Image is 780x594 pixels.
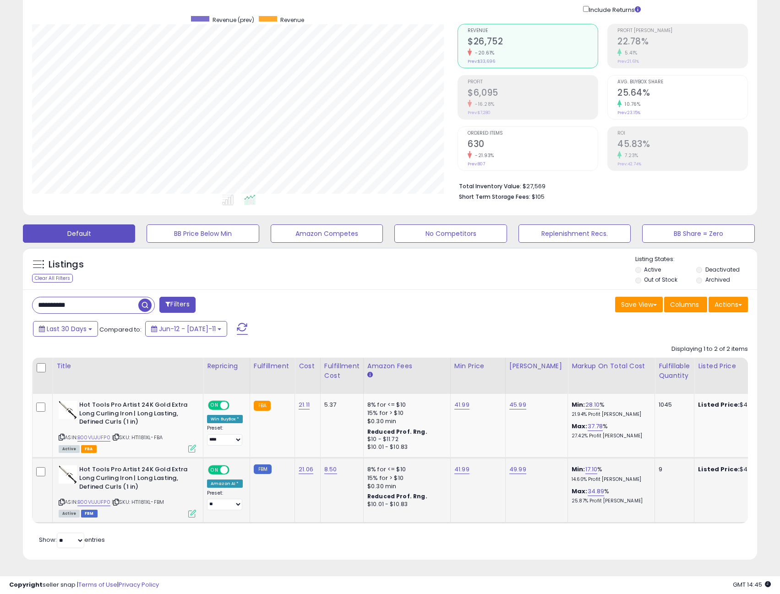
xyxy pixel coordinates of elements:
[112,498,164,506] span: | SKU: HT1181XL-FBM
[568,358,655,394] th: The percentage added to the cost of goods (COGS) that forms the calculator for Min & Max prices.
[572,487,648,504] div: %
[280,16,304,24] span: Revenue
[468,87,598,100] h2: $6,095
[59,401,196,452] div: ASIN:
[698,465,740,474] b: Listed Price:
[59,401,77,419] img: 31LKEvEOUSL._SL40_.jpg
[468,139,598,151] h2: 630
[33,321,98,337] button: Last 30 Days
[468,28,598,33] span: Revenue
[367,371,373,379] small: Amazon Fees.
[147,224,259,243] button: BB Price Below Min
[254,401,271,411] small: FBA
[59,465,196,516] div: ASIN:
[112,434,163,441] span: | SKU: HT1181XL-FBA
[733,580,771,589] span: 2025-08-11 14:45 GMT
[454,361,502,371] div: Min Price
[78,580,117,589] a: Terms of Use
[588,487,605,496] a: 34.89
[367,417,443,425] div: $0.30 min
[622,101,640,108] small: 10.76%
[79,401,191,429] b: Hot Tools Pro Artist 24K Gold Extra Long Curling Iron | Long Lasting, Defined Curls (1 in)
[509,465,526,474] a: 49.99
[228,466,243,474] span: OFF
[705,266,740,273] label: Deactivated
[698,361,777,371] div: Listed Price
[454,400,469,409] a: 41.99
[572,487,588,496] b: Max:
[207,425,243,446] div: Preset:
[572,498,648,504] p: 25.87% Profit [PERSON_NAME]
[468,80,598,85] span: Profit
[39,535,105,544] span: Show: entries
[617,36,747,49] h2: 22.78%
[49,258,84,271] h5: Listings
[367,492,427,500] b: Reduced Prof. Rng.
[79,465,191,493] b: Hot Tools Pro Artist 24K Gold Extra Long Curling Iron | Long Lasting, Defined Curls (1 in)
[254,361,291,371] div: Fulfillment
[659,361,690,381] div: Fulfillable Quantity
[572,465,585,474] b: Min:
[207,480,243,488] div: Amazon AI *
[367,482,443,490] div: $0.30 min
[664,297,707,312] button: Columns
[468,59,495,64] small: Prev: $33,696
[56,361,199,371] div: Title
[468,161,485,167] small: Prev: 807
[644,276,677,283] label: Out of Stock
[671,345,748,354] div: Displaying 1 to 2 of 2 items
[472,101,495,108] small: -16.28%
[644,266,661,273] label: Active
[77,498,110,506] a: B00VUJUFP0
[698,400,740,409] b: Listed Price:
[670,300,699,309] span: Columns
[299,400,310,409] a: 21.11
[9,581,159,589] div: seller snap | |
[47,324,87,333] span: Last 30 Days
[81,510,98,518] span: FBM
[659,401,687,409] div: 1045
[207,415,243,423] div: Win BuyBox *
[617,139,747,151] h2: 45.83%
[509,361,564,371] div: [PERSON_NAME]
[468,110,491,115] small: Prev: $7,280
[576,4,652,15] div: Include Returns
[532,192,545,201] span: $105
[299,361,316,371] div: Cost
[617,161,641,167] small: Prev: 42.74%
[572,465,648,482] div: %
[23,224,135,243] button: Default
[622,152,638,159] small: 7.23%
[367,501,443,508] div: $10.01 - $10.83
[572,433,648,439] p: 27.42% Profit [PERSON_NAME]
[617,131,747,136] span: ROI
[159,324,216,333] span: Jun-12 - [DATE]-11
[367,409,443,417] div: 15% for > $10
[254,464,272,474] small: FBM
[468,36,598,49] h2: $26,752
[459,180,741,191] li: $27,569
[617,80,747,85] span: Avg. Buybox Share
[59,510,80,518] span: All listings currently available for purchase on Amazon
[77,434,110,441] a: B00VUJUFP0
[642,224,754,243] button: BB Share = Zero
[518,224,631,243] button: Replenishment Recs.
[59,465,77,484] img: 31LKEvEOUSL._SL40_.jpg
[394,224,507,243] button: No Competitors
[472,152,494,159] small: -21.93%
[32,274,73,283] div: Clear All Filters
[299,465,313,474] a: 21.06
[207,361,246,371] div: Repricing
[119,580,159,589] a: Privacy Policy
[617,59,639,64] small: Prev: 21.61%
[588,422,603,431] a: 37.78
[698,465,774,474] div: $41.80
[99,325,142,334] span: Compared to:
[468,131,598,136] span: Ordered Items
[159,297,195,313] button: Filters
[209,466,220,474] span: ON
[572,411,648,418] p: 21.94% Profit [PERSON_NAME]
[572,400,585,409] b: Min:
[585,400,600,409] a: 28.10
[367,474,443,482] div: 15% for > $10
